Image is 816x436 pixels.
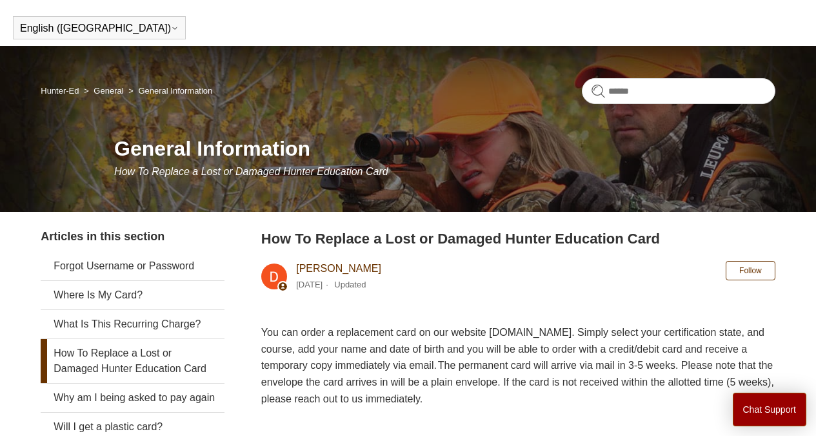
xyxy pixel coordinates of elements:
li: General [81,86,126,96]
li: Updated [334,280,366,289]
a: Forgot Username or Password [41,252,224,280]
a: Why am I being asked to pay again [41,384,224,412]
button: Chat Support [733,393,807,426]
a: Hunter-Ed [41,86,79,96]
a: Where Is My Card? [41,281,224,309]
a: [PERSON_NAME] [296,263,381,274]
button: Follow Article [726,261,775,280]
span: How To Replace a Lost or Damaged Hunter Education Card [114,166,388,177]
span: You can order a replacement card on our website [DOMAIN_NAME]. Simply select your certification s... [261,327,774,404]
h1: General Information [114,133,775,164]
h2: How To Replace a Lost or Damaged Hunter Education Card [261,228,775,249]
a: General Information [138,86,212,96]
span: Articles in this section [41,230,164,243]
input: Search [582,78,775,104]
li: Hunter-Ed [41,86,81,96]
li: General Information [126,86,212,96]
button: English ([GEOGRAPHIC_DATA]) [20,23,179,34]
a: General [94,86,123,96]
time: 03/04/2024, 09:49 [296,280,323,289]
a: How To Replace a Lost or Damaged Hunter Education Card [41,339,224,383]
a: What Is This Recurring Charge? [41,310,224,338]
